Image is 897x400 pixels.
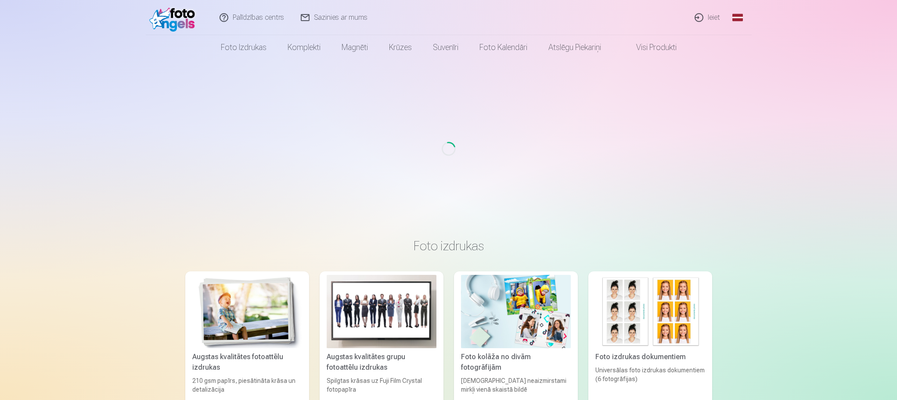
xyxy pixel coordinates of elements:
div: Spilgtas krāsas uz Fuji Film Crystal fotopapīra [323,376,440,394]
a: Foto izdrukas [210,35,277,60]
a: Suvenīri [422,35,469,60]
div: 210 gsm papīrs, piesātināta krāsa un detalizācija [189,376,306,394]
a: Komplekti [277,35,331,60]
a: Visi produkti [612,35,687,60]
img: Augstas kvalitātes grupu fotoattēlu izdrukas [327,275,436,348]
a: Atslēgu piekariņi [538,35,612,60]
div: Augstas kvalitātes grupu fotoattēlu izdrukas [323,352,440,373]
h3: Foto izdrukas [192,238,705,254]
img: Foto kolāža no divām fotogrāfijām [461,275,571,348]
img: Augstas kvalitātes fotoattēlu izdrukas [192,275,302,348]
img: Foto izdrukas dokumentiem [595,275,705,348]
img: /fa1 [149,4,200,32]
div: Augstas kvalitātes fotoattēlu izdrukas [189,352,306,373]
div: [DEMOGRAPHIC_DATA] neaizmirstami mirkļi vienā skaistā bildē [458,376,574,394]
a: Foto kalendāri [469,35,538,60]
div: Foto izdrukas dokumentiem [592,352,709,362]
a: Magnēti [331,35,378,60]
div: Universālas foto izdrukas dokumentiem (6 fotogrāfijas) [592,366,709,394]
a: Krūzes [378,35,422,60]
div: Foto kolāža no divām fotogrāfijām [458,352,574,373]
